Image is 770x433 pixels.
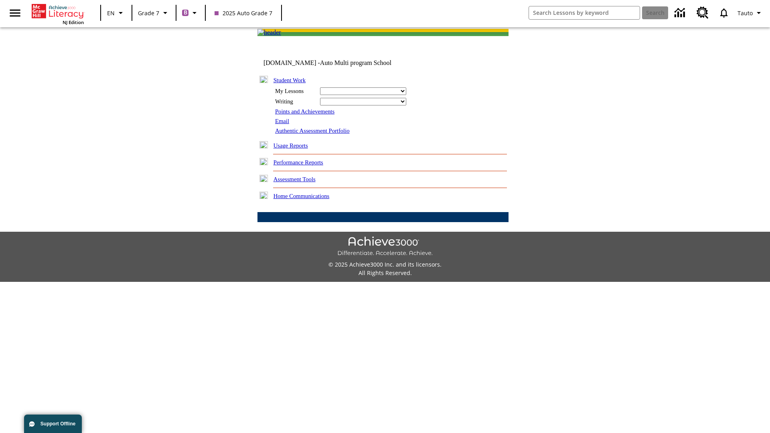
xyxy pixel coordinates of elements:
[107,9,115,17] span: EN
[738,9,753,17] span: Tauto
[259,141,268,148] img: plus.gif
[692,2,713,24] a: Resource Center, Will open in new tab
[63,19,84,25] span: NJ Edition
[257,29,281,36] img: header
[135,6,173,20] button: Grade: Grade 7, Select a grade
[138,9,159,17] span: Grade 7
[734,6,767,20] button: Profile/Settings
[32,2,84,25] div: Home
[670,2,692,24] a: Data Center
[3,1,27,25] button: Open side menu
[259,192,268,199] img: plus.gif
[274,193,330,199] a: Home Communications
[259,76,268,83] img: minus.gif
[24,415,82,433] button: Support Offline
[41,421,75,427] span: Support Offline
[529,6,640,19] input: search field
[103,6,129,20] button: Language: EN, Select a language
[337,237,433,257] img: Achieve3000 Differentiate Accelerate Achieve
[215,9,272,17] span: 2025 Auto Grade 7
[274,142,308,149] a: Usage Reports
[320,59,391,66] nobr: Auto Multi program School
[263,59,411,67] td: [DOMAIN_NAME] -
[259,158,268,165] img: plus.gif
[274,159,323,166] a: Performance Reports
[184,8,187,18] span: B
[275,88,315,95] div: My Lessons
[179,6,203,20] button: Boost Class color is purple. Change class color
[713,2,734,23] a: Notifications
[275,127,350,134] a: Authentic Assessment Portfolio
[259,175,268,182] img: plus.gif
[274,77,306,83] a: Student Work
[275,98,315,105] div: Writing
[275,118,289,124] a: Email
[275,108,334,115] a: Points and Achievements
[274,176,316,182] a: Assessment Tools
